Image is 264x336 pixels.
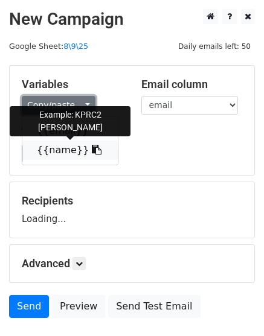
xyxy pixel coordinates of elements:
h5: Email column [141,78,243,91]
a: Send [9,295,49,318]
h2: New Campaign [9,9,255,30]
div: Example: KPRC2 [PERSON_NAME] [10,106,130,136]
h5: Variables [22,78,123,91]
a: 8\9\25 [63,42,88,51]
h5: Advanced [22,257,242,270]
small: Google Sheet: [9,42,88,51]
a: Send Test Email [108,295,200,318]
span: Daily emails left: 50 [174,40,255,53]
a: Copy/paste... [22,96,95,115]
a: Daily emails left: 50 [174,42,255,51]
h5: Recipients [22,194,242,208]
div: Loading... [22,194,242,226]
a: Preview [52,295,105,318]
iframe: Chat Widget [204,278,264,336]
a: {{name}} [22,141,118,160]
